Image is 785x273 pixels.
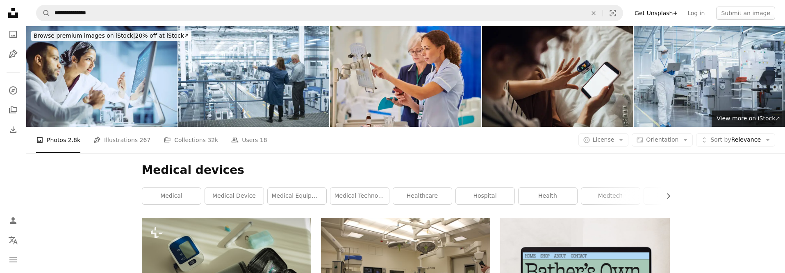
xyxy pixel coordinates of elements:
[36,5,50,21] button: Search Unsplash
[5,26,21,43] a: Photos
[26,26,177,127] img: Scientists Working in The Laboratory
[140,135,151,144] span: 267
[5,252,21,268] button: Menu
[644,188,703,204] a: person
[716,7,775,20] button: Submit an image
[260,135,267,144] span: 18
[34,32,135,39] span: Browse premium images on iStock |
[231,127,267,153] a: Users 18
[36,5,623,21] form: Find visuals sitewide
[585,5,603,21] button: Clear
[646,136,678,143] span: Orientation
[661,188,670,204] button: scroll list to the right
[26,26,196,46] a: Browse premium images on iStock|20% off at iStock↗
[632,133,693,147] button: Orientation
[710,136,761,144] span: Relevance
[482,26,633,127] img: A From Above Shot Of An Unrecognizable Woman Measuring The Oxygen Saturation Level Of Her Blood A...
[683,7,710,20] a: Log in
[5,46,21,62] a: Illustrations
[5,82,21,99] a: Explore
[696,133,775,147] button: Sort byRelevance
[330,26,481,127] img: nurse team prescribing ward medicines
[519,188,577,204] a: health
[5,212,21,229] a: Log in / Sign up
[5,232,21,248] button: Language
[712,111,785,127] a: View more on iStock↗
[178,26,330,127] img: Experienced Male and Female Engineers Standing on a Platform with Their Back to Camera, Using Lap...
[5,122,21,138] a: Download History
[710,136,731,143] span: Sort by
[142,188,201,204] a: medical
[207,135,218,144] span: 32k
[393,188,452,204] a: healthcare
[93,127,150,153] a: Illustrations 267
[717,115,780,122] span: View more on iStock ↗
[330,188,389,204] a: medical technology
[142,163,670,178] h1: Medical devices
[578,133,629,147] button: License
[603,5,623,21] button: Visual search
[205,188,264,204] a: medical device
[634,26,785,127] img: Heavy Industry Manufacturing Factory: Scientist in Sterile Coverall Walking with Laptop Computer,...
[268,188,326,204] a: medical equipment
[630,7,683,20] a: Get Unsplash+
[5,102,21,118] a: Collections
[581,188,640,204] a: medtech
[456,188,514,204] a: hospital
[164,127,218,153] a: Collections 32k
[5,5,21,23] a: Home — Unsplash
[34,32,189,39] span: 20% off at iStock ↗
[593,136,614,143] span: License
